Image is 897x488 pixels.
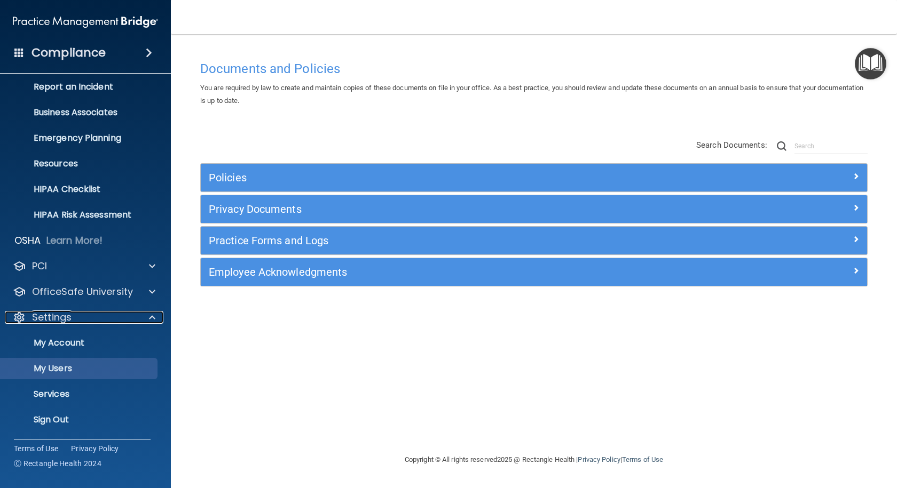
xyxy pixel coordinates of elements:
a: Privacy Documents [209,201,859,218]
p: Report an Incident [7,82,153,92]
button: Open Resource Center [855,48,886,79]
p: HIPAA Risk Assessment [7,210,153,220]
h4: Documents and Policies [200,62,868,76]
div: Copyright © All rights reserved 2025 @ Rectangle Health | | [339,443,729,477]
h4: Compliance [32,45,106,60]
a: Settings [13,311,155,324]
p: PCI [32,260,47,273]
p: Services [7,389,153,399]
p: My Users [7,363,153,374]
a: Terms of Use [14,443,58,454]
a: Privacy Policy [578,455,620,463]
h5: Employee Acknowledgments [209,266,693,278]
p: Sign Out [7,414,153,425]
a: Privacy Policy [71,443,119,454]
p: OfficeSafe University [32,285,133,298]
a: Practice Forms and Logs [209,232,859,249]
a: Terms of Use [622,455,663,463]
span: Search Documents: [696,140,767,150]
h5: Policies [209,172,693,183]
h5: Privacy Documents [209,203,693,215]
a: Employee Acknowledgments [209,263,859,281]
p: Learn More! [46,234,103,247]
span: Ⓒ Rectangle Health 2024 [14,458,101,469]
h5: Practice Forms and Logs [209,235,693,246]
p: My Account [7,338,153,348]
input: Search [794,138,868,154]
p: OSHA [14,234,41,247]
p: Business Associates [7,107,153,118]
p: Resources [7,158,153,169]
a: Policies [209,169,859,186]
img: PMB logo [13,11,158,33]
p: Emergency Planning [7,133,153,143]
p: HIPAA Checklist [7,184,153,195]
a: PCI [13,260,155,273]
span: You are required by law to create and maintain copies of these documents on file in your office. ... [200,84,863,105]
p: Settings [32,311,72,324]
a: OfficeSafe University [13,285,155,298]
img: ic-search.3b580494.png [777,141,786,151]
